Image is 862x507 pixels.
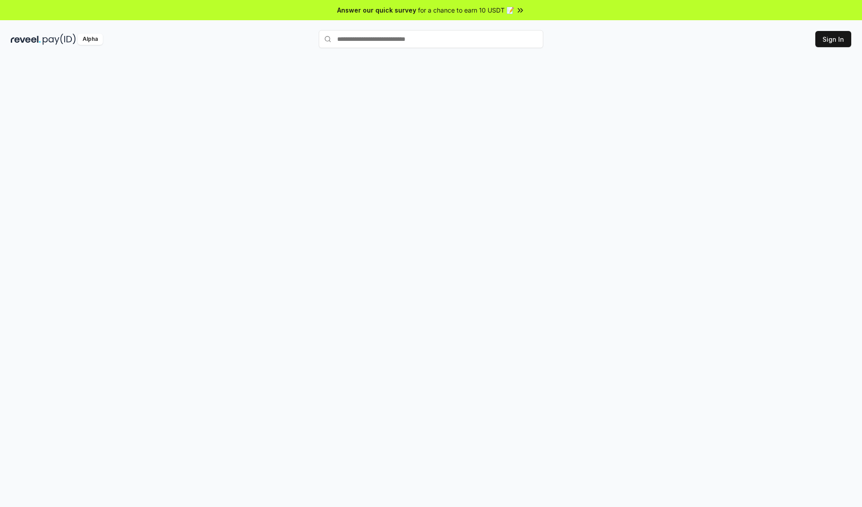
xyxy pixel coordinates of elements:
img: reveel_dark [11,34,41,45]
img: pay_id [43,34,76,45]
div: Alpha [78,34,103,45]
span: Answer our quick survey [337,5,416,15]
button: Sign In [815,31,851,47]
span: for a chance to earn 10 USDT 📝 [418,5,514,15]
